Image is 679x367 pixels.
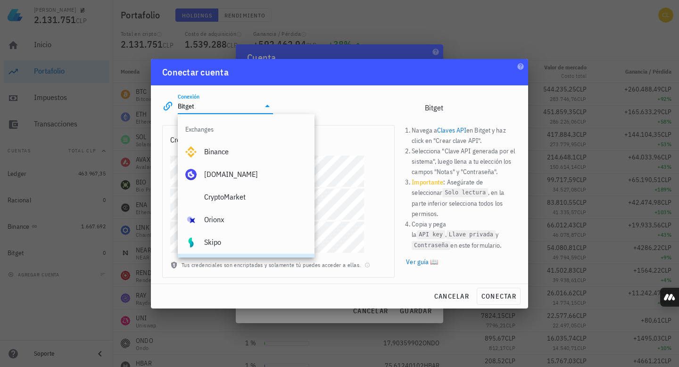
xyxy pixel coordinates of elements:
code: API key [417,230,445,239]
input: Seleccionar una conexión [178,99,260,114]
div: [DOMAIN_NAME] [204,170,307,179]
div: Conectar cuenta [162,65,229,80]
div: Credenciales [170,133,211,146]
code: Llave privada [447,230,496,239]
li: Copia y pega la , y en este formulario. [412,219,517,251]
div: Bitget [425,103,517,112]
button: cancelar [430,288,473,305]
code: Solo lectura [442,188,488,197]
div: Tus credenciales son encriptadas y solamente tú puedes acceder a ellas. [163,260,394,277]
div: Skipo [204,238,307,247]
li: Navega a en Bitget y haz click en "Crear clave API". [412,125,517,146]
button: conectar [477,288,521,305]
code: Contraseña [412,241,450,250]
a: Claves API [437,126,466,134]
label: Conexión [178,93,199,100]
div: CryptoMarket [204,192,307,201]
a: Ver guía 📖 [406,257,517,267]
div: Orionx [204,215,307,224]
span: conectar [481,292,516,300]
div: Binance [204,147,307,156]
b: Importante [412,178,443,186]
span: cancelar [434,292,469,300]
li: : Asegúrate de seleccionar , en la parte inferior selecciona todos los permisos. [412,177,517,219]
li: Selecciona "Clave API generada por el sistema", luego llena a tu elección los campos "Notas" y "C... [412,146,517,177]
div: Exchanges [178,118,315,141]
